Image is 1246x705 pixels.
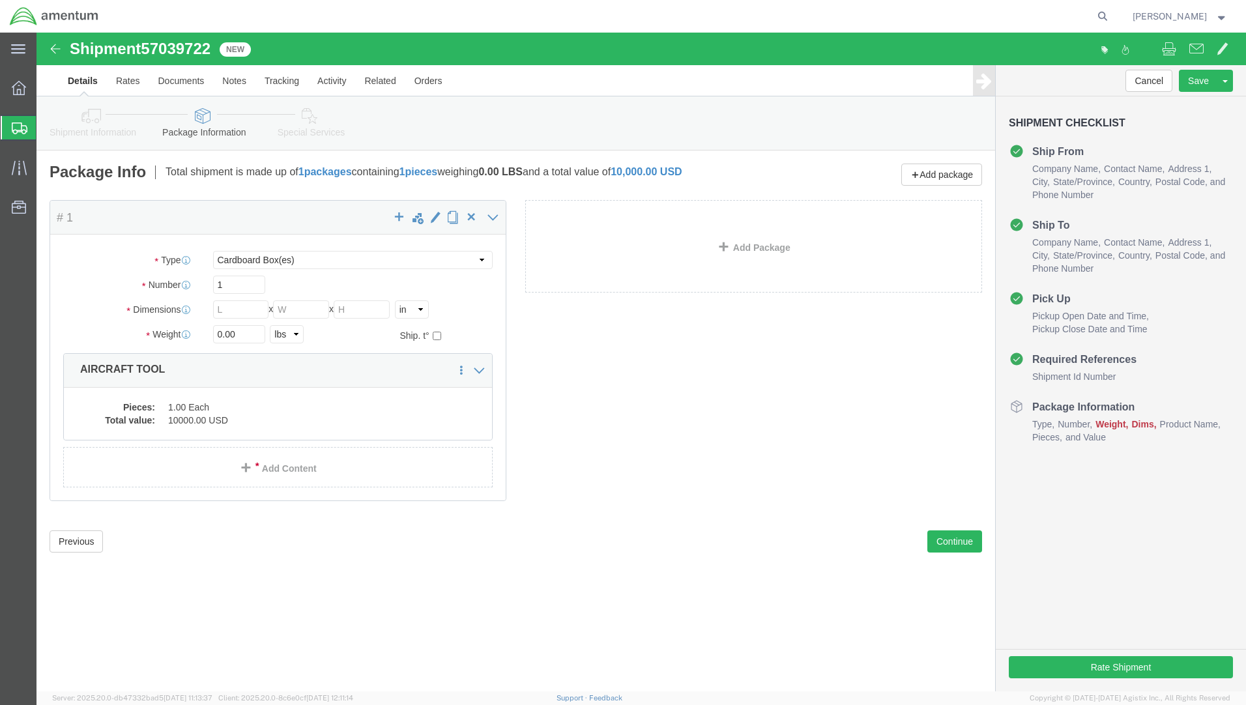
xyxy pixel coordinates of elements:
[589,694,622,702] a: Feedback
[36,33,1246,691] iframe: FS Legacy Container
[1132,8,1228,24] button: [PERSON_NAME]
[52,694,212,702] span: Server: 2025.20.0-db47332bad5
[1133,9,1207,23] span: Quincy Gann
[1030,693,1230,704] span: Copyright © [DATE]-[DATE] Agistix Inc., All Rights Reserved
[218,694,353,702] span: Client: 2025.20.0-8c6e0cf
[9,7,99,26] img: logo
[164,694,212,702] span: [DATE] 11:13:37
[557,694,589,702] a: Support
[306,694,353,702] span: [DATE] 12:11:14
